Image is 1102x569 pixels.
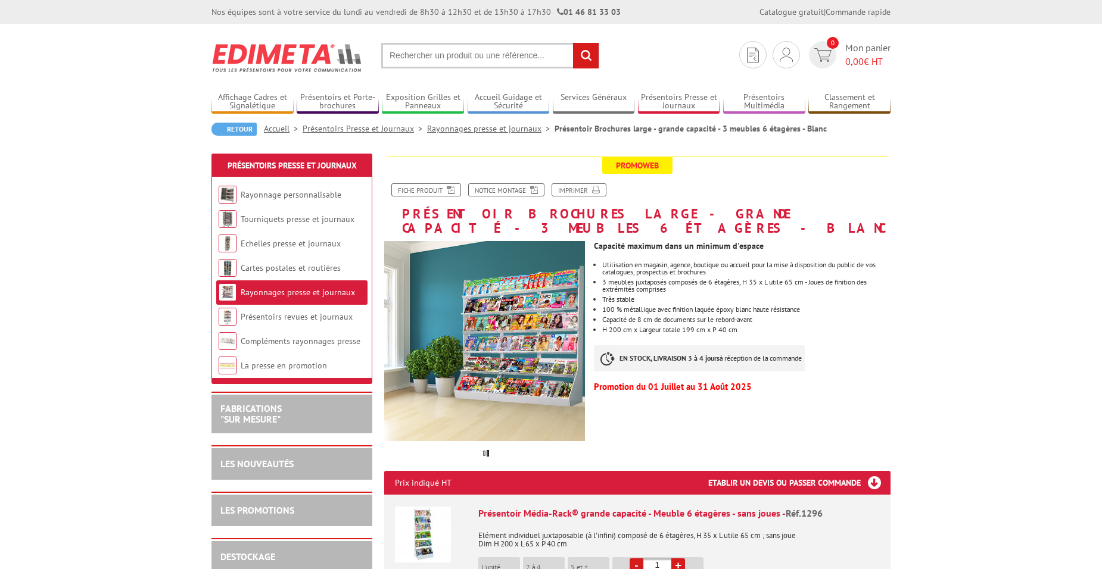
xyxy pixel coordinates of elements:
[395,507,451,562] img: Présentoir Média-Rack® grande capacité - Meuble 6 étagères - sans joues
[219,283,236,301] img: Rayonnages presse et journaux
[220,504,294,516] a: LES PROMOTIONS
[427,123,555,134] a: Rayonnages presse et journaux
[468,183,544,196] a: Notice Montage
[219,259,236,277] img: Cartes postales et routières
[845,41,891,68] span: Mon panier
[747,48,759,62] img: devis rapide
[602,157,673,174] span: Promoweb
[241,336,360,346] a: Compléments rayonnages presse
[602,326,891,333] li: H 200 cm x Largeur totale 199 cm x P 40 cm
[241,214,354,224] a: Tourniquets presse et journaux
[211,36,363,80] img: Edimeta
[228,160,357,171] a: Présentoirs Presse et Journaux
[845,55,864,67] span: 0,00
[594,345,805,371] p: à réception de la commande
[303,123,427,134] a: Présentoirs Presse et Journaux
[219,235,236,252] img: Echelles presse et journaux
[241,311,353,322] a: Présentoirs revues et journaux
[552,183,606,196] a: Imprimer
[827,37,839,49] span: 0
[219,210,236,228] img: Tourniquets presse et journaux
[806,41,891,68] a: devis rapide 0 Mon panier 0,00€ HT
[219,357,236,374] img: La presse en promotion
[391,183,461,196] a: Fiche produit
[723,92,805,112] a: Présentoirs Multimédia
[780,48,793,62] img: devis rapide
[241,189,341,200] a: Rayonnage personnalisable
[219,308,236,326] img: Présentoirs revues et journaux
[602,306,891,313] li: 100 % métallique avec finition laquée époxy blanc haute résistance
[557,7,621,17] strong: 01 46 81 33 03
[602,261,891,276] li: Utilisation en magasin, agence, boutique ou accueil pour la mise à disposition du public de vos c...
[220,402,282,425] a: FABRICATIONS"Sur Mesure"
[211,123,257,136] a: Retour
[241,287,355,298] a: Rayonnages presse et journaux
[211,6,621,18] div: Nos équipes sont à votre service du lundi au vendredi de 8h30 à 12h30 et de 13h30 à 17h30
[553,92,635,112] a: Services Généraux
[241,238,341,249] a: Echelles presse et journaux
[814,48,832,62] img: devis rapide
[219,186,236,204] img: Rayonnage personnalisable
[808,92,891,112] a: Classement et Rangement
[381,43,599,68] input: Rechercher un produit ou une référence...
[211,92,294,112] a: Affichage Cadres et Signalétique
[620,354,720,362] strong: EN STOCK, LIVRAISON 3 à 4 jours
[382,92,464,112] a: Exposition Grilles et Panneaux
[264,123,303,134] a: Accueil
[638,92,720,112] a: Présentoirs Presse et Journaux
[594,240,764,251] strong: Capacité maximum dans un minimum d'espace
[555,123,827,135] li: Présentoir Brochures large - grande capacité - 3 meubles 6 étagères - Blanc
[478,523,880,548] p: Elément individuel juxtaposable (à l'infini) composé de 6 étagères, H 35 x L utile 65 cm ; sans j...
[478,507,880,520] div: Présentoir Média-Rack® grande capacité - Meuble 6 étagères - sans joues -
[602,296,891,303] li: Très stable
[594,383,891,390] p: Promotion du 01 Juillet au 31 Août 2025
[241,360,327,371] a: La presse en promotion
[826,7,891,17] a: Commande rapide
[759,7,824,17] a: Catalogue gratuit
[845,55,891,68] span: € HT
[219,332,236,350] img: Compléments rayonnages presse
[395,471,452,495] p: Prix indiqué HT
[759,6,891,18] div: |
[708,471,891,495] h3: Etablir un devis ou passer commande
[786,507,823,519] span: Réf.1296
[602,316,891,323] li: Capacité de 8 cm de documents sur le rebord-avant
[220,458,294,470] a: LES NOUVEAUTÉS
[602,279,891,293] li: 3 meubles juxtaposés composés de 6 étagères, H 35 x L utile 65 cm - Joues de finition des extrémi...
[220,551,275,562] a: DESTOCKAGE
[297,92,379,112] a: Présentoirs et Porte-brochures
[384,241,585,441] img: 12963j2_grande_etagere_situation.jpg
[241,262,341,273] a: Cartes postales et routières
[573,43,599,68] input: rechercher
[468,92,550,112] a: Accueil Guidage et Sécurité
